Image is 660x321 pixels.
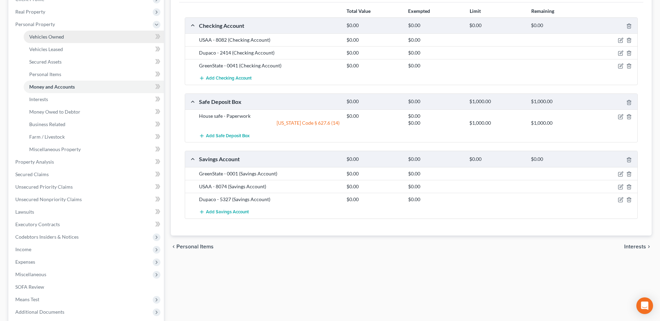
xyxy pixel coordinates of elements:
[405,22,466,29] div: $0.00
[466,98,527,105] div: $1,000.00
[15,209,34,215] span: Lawsuits
[199,129,249,142] button: Add Safe Deposit Box
[10,206,164,218] a: Lawsuits
[347,8,371,14] strong: Total Value
[196,196,343,203] div: Dupaco - 5327 (Savings Account)
[196,62,343,69] div: GreenState - 0041 (Checking Account)
[196,98,343,105] div: Safe Deposit Box
[466,22,527,29] div: $0.00
[29,71,61,77] span: Personal Items
[527,98,589,105] div: $1,000.00
[531,8,554,14] strong: Remaining
[466,120,527,126] div: $1,000.00
[29,134,65,140] span: Farm / Livestock
[15,196,82,202] span: Unsecured Nonpriority Claims
[24,131,164,143] a: Farm / Livestock
[196,49,343,56] div: Dupaco - 2414 (Checking Account)
[171,244,214,249] button: chevron_left Personal Items
[343,22,405,29] div: $0.00
[24,93,164,106] a: Interests
[196,155,343,163] div: Savings Account
[10,218,164,231] a: Executory Contracts
[405,113,466,120] div: $0.00
[206,133,249,139] span: Add Safe Deposit Box
[24,68,164,81] a: Personal Items
[15,284,44,290] span: SOFA Review
[405,36,466,43] div: $0.00
[527,156,589,163] div: $0.00
[343,62,405,69] div: $0.00
[15,309,64,315] span: Additional Documents
[196,170,343,177] div: GreenState - 0001 (Savings Account)
[624,244,652,249] button: Interests chevron_right
[15,296,39,302] span: Means Test
[24,31,164,43] a: Vehicles Owned
[624,244,646,249] span: Interests
[636,297,653,314] div: Open Intercom Messenger
[343,36,405,43] div: $0.00
[15,221,60,227] span: Executory Contracts
[343,196,405,203] div: $0.00
[15,184,73,190] span: Unsecured Priority Claims
[196,113,343,120] div: House safe - Paperwork
[29,96,48,102] span: Interests
[343,113,405,120] div: $0.00
[196,36,343,43] div: USAA - 8082 (Checking Account)
[405,120,466,126] div: $0.00
[10,281,164,293] a: SOFA Review
[24,106,164,118] a: Money Owed to Debtor
[466,156,527,163] div: $0.00
[10,193,164,206] a: Unsecured Nonpriority Claims
[15,259,35,265] span: Expenses
[15,246,31,252] span: Income
[206,209,249,215] span: Add Savings Account
[196,120,343,126] div: [US_STATE] Code § 627.6 (14)
[343,98,405,105] div: $0.00
[29,146,81,152] span: Miscellaneous Property
[206,76,252,81] span: Add Checking Account
[24,81,164,93] a: Money and Accounts
[29,121,65,127] span: Business Related
[15,234,79,240] span: Codebtors Insiders & Notices
[343,170,405,177] div: $0.00
[29,46,63,52] span: Vehicles Leased
[24,43,164,56] a: Vehicles Leased
[405,62,466,69] div: $0.00
[15,159,54,165] span: Property Analysis
[15,171,49,177] span: Secured Claims
[15,9,45,15] span: Real Property
[405,183,466,190] div: $0.00
[29,109,80,115] span: Money Owed to Debtor
[24,118,164,131] a: Business Related
[343,183,405,190] div: $0.00
[527,22,589,29] div: $0.00
[405,49,466,56] div: $0.00
[10,181,164,193] a: Unsecured Priority Claims
[527,120,589,126] div: $1,000.00
[171,244,176,249] i: chevron_left
[405,156,466,163] div: $0.00
[405,196,466,203] div: $0.00
[10,168,164,181] a: Secured Claims
[196,183,343,190] div: USAA - 8074 (Savings Account)
[199,72,252,85] button: Add Checking Account
[343,156,405,163] div: $0.00
[196,22,343,29] div: Checking Account
[405,98,466,105] div: $0.00
[29,59,62,65] span: Secured Assets
[343,49,405,56] div: $0.00
[15,271,46,277] span: Miscellaneous
[10,156,164,168] a: Property Analysis
[29,84,75,90] span: Money and Accounts
[29,34,64,40] span: Vehicles Owned
[405,170,466,177] div: $0.00
[24,143,164,156] a: Miscellaneous Property
[199,206,249,219] button: Add Savings Account
[15,21,55,27] span: Personal Property
[24,56,164,68] a: Secured Assets
[470,8,481,14] strong: Limit
[176,244,214,249] span: Personal Items
[408,8,430,14] strong: Exempted
[646,244,652,249] i: chevron_right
